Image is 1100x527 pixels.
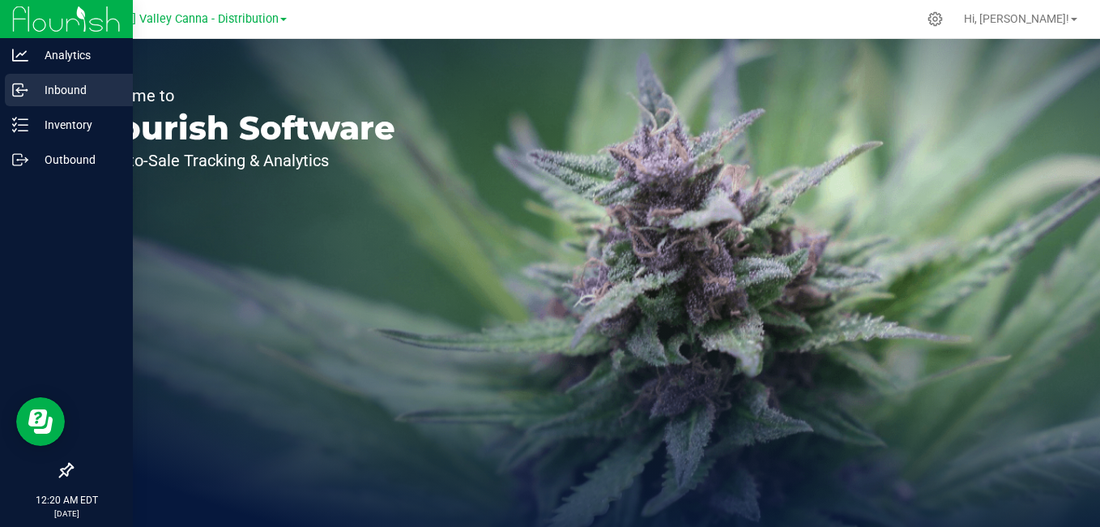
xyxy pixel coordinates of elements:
p: Welcome to [87,88,395,104]
p: Inbound [28,80,126,100]
iframe: Resource center [16,397,65,446]
span: Hi, [PERSON_NAME]! [964,12,1069,25]
inline-svg: Analytics [12,47,28,63]
div: Manage settings [925,11,945,27]
p: Inventory [28,115,126,135]
inline-svg: Inbound [12,82,28,98]
inline-svg: Outbound [12,152,28,168]
span: [PERSON_NAME] Valley Canna - Distribution [47,12,279,26]
p: Analytics [28,45,126,65]
p: 12:20 AM EDT [7,493,126,508]
p: Outbound [28,150,126,169]
inline-svg: Inventory [12,117,28,133]
p: Flourish Software [87,112,395,144]
p: [DATE] [7,508,126,520]
p: Seed-to-Sale Tracking & Analytics [87,152,395,169]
